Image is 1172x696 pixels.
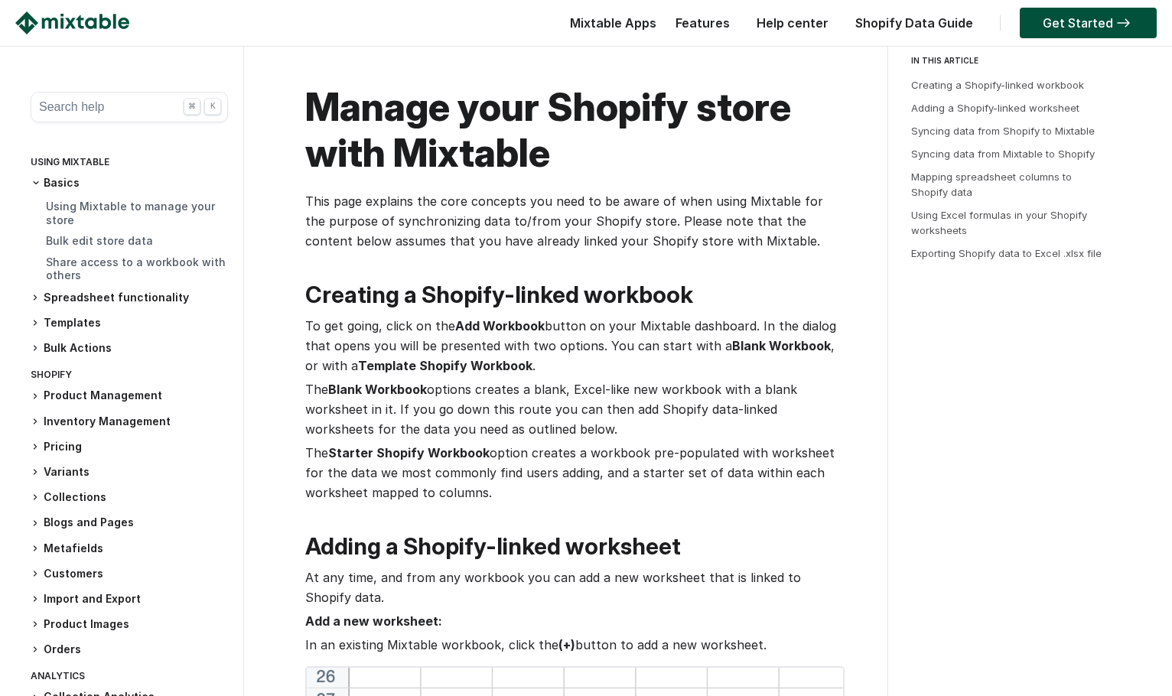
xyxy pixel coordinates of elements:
a: Using Mixtable to manage your store [46,200,215,226]
div: K [204,98,221,115]
h3: Metafields [31,541,228,557]
img: Mixtable logo [15,11,129,34]
div: Using Mixtable [31,153,228,175]
a: Features [668,15,737,31]
div: Mixtable Apps [562,11,656,42]
h3: Import and Export [31,591,228,607]
img: arrow-right.svg [1113,18,1134,28]
div: Analytics [31,667,228,689]
div: IN THIS ARTICLE [911,54,1158,67]
a: Syncing data from Mixtable to Shopify [911,148,1095,160]
a: Adding a Shopify-linked worksheet [911,102,1079,114]
p: This page explains the core concepts you need to be aware of when using Mixtable for the purpose ... [305,191,842,251]
h3: Inventory Management [31,414,228,430]
a: Get Started [1020,8,1157,38]
h3: Product Management [31,388,228,404]
p: To get going, click on the button on your Mixtable dashboard. In the dialog that opens you will b... [305,316,842,376]
a: Exporting Shopify data to Excel .xlsx file [911,247,1102,259]
p: The options creates a blank, Excel-like new workbook with a blank worksheet in it. If you go down... [305,379,842,439]
h3: Product Images [31,616,228,633]
p: At any time, and from any workbook you can add a new worksheet that is linked to Shopify data. [305,568,842,607]
h3: Basics [31,175,228,190]
h3: Collections [31,489,228,506]
h1: Manage your Shopify store with Mixtable [305,84,842,176]
div: Shopify [31,366,228,388]
strong: Add а new worksheet: [305,613,442,629]
h2: Adding a Shopify-linked worksheet [305,533,842,560]
h3: Templates [31,315,228,331]
p: The option creates a workbook pre-populated with worksheet for the data we most commonly find use... [305,443,842,502]
strong: (+) [558,637,575,652]
a: Creating a Shopify-linked workbook [911,79,1084,91]
a: Share access to a workbook with others [46,255,226,282]
strong: Add Workbook [455,318,545,333]
div: ⌘ [184,98,200,115]
p: In an existing Mixtable workbook, click the button to add a new worksheet. [305,635,842,655]
h3: Spreadsheet functionality [31,290,228,306]
h3: Pricing [31,439,228,455]
strong: Starter Shopify Workbook [328,445,490,460]
a: Syncing data from Shopify to Mixtable [911,125,1095,137]
strong: Blank Workbook [732,338,831,353]
h2: Creating a Shopify-linked workbook [305,281,842,308]
h3: Customers [31,566,228,582]
strong: Template Shopify Workbook [358,358,532,373]
a: Help center [749,15,836,31]
a: Bulk edit store data [46,234,153,247]
a: Mapping spreadsheet columns to Shopify data [911,171,1072,198]
h3: Variants [31,464,228,480]
h3: Bulk Actions [31,340,228,356]
h3: Blogs and Pages [31,515,228,531]
a: Shopify Data Guide [848,15,981,31]
button: Search help ⌘ K [31,92,228,122]
a: Using Excel formulas in your Shopify worksheets [911,209,1087,236]
h3: Orders [31,642,228,658]
strong: Blank Workbook [328,382,427,397]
